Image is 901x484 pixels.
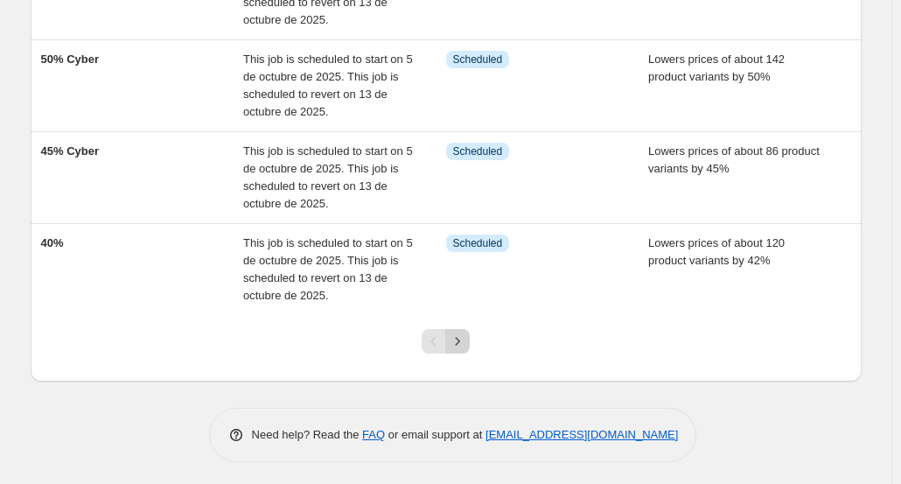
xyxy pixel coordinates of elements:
[41,236,64,249] span: 40%
[243,236,413,302] span: This job is scheduled to start on 5 de octubre de 2025. This job is scheduled to revert on 13 de ...
[41,144,99,158] span: 45% Cyber
[453,53,503,67] span: Scheduled
[41,53,99,66] span: 50% Cyber
[648,53,785,83] span: Lowers prices of about 142 product variants by 50%
[362,428,385,441] a: FAQ
[385,428,485,441] span: or email support at
[453,236,503,250] span: Scheduled
[422,329,470,354] nav: Pagination
[648,236,785,267] span: Lowers prices of about 120 product variants by 42%
[485,428,678,441] a: [EMAIL_ADDRESS][DOMAIN_NAME]
[243,53,413,118] span: This job is scheduled to start on 5 de octubre de 2025. This job is scheduled to revert on 13 de ...
[243,144,413,210] span: This job is scheduled to start on 5 de octubre de 2025. This job is scheduled to revert on 13 de ...
[445,329,470,354] button: Next
[453,144,503,158] span: Scheduled
[252,428,363,441] span: Need help? Read the
[648,144,820,175] span: Lowers prices of about 86 product variants by 45%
